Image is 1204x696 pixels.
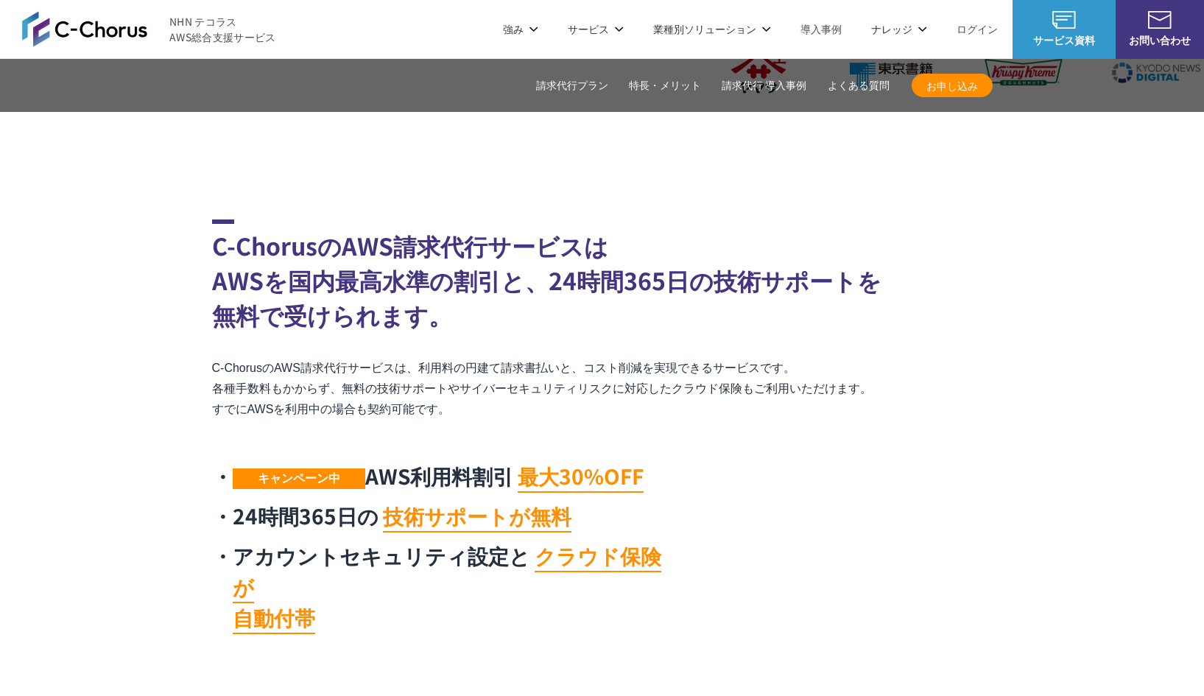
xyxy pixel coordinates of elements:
img: ファンコミュニケーションズ [243,116,361,175]
img: 国境なき医師団 [773,116,891,175]
mark: クラウド保険が 自動付帯 [233,541,661,634]
p: 強み [503,21,538,37]
a: お申し込み [912,74,993,97]
img: フジモトHD [434,43,552,102]
img: 東京書籍 [832,43,950,102]
p: C-ChorusのAWS請求代行サービスは、利用料の円建て請求書払いと、コスト削減を実現できるサービスです。 各種手数料もかからず、無料の技術サポートやサイバーセキュリティリスクに対応したクラウ... [212,358,993,420]
img: 住友生命保険相互 [302,43,420,102]
a: AWS総合支援サービス C-Chorus NHN テコラスAWS総合支援サービス [22,11,276,46]
img: ヤマサ醤油 [700,43,817,102]
p: 業種別ソリューション [653,21,771,37]
span: お申し込み [912,78,993,94]
img: ミズノ [169,43,287,102]
li: 24時間365日の [212,500,676,531]
img: スペースシャワー [110,116,228,175]
li: アカウントセキュリティ設定と [212,540,676,633]
img: AWS総合支援サービス C-Chorus サービス資料 [1052,11,1076,29]
mark: 技術サポートが無料 [383,501,571,532]
img: 三菱地所 [37,43,155,102]
a: ログイン [957,21,998,37]
img: エイチーム [376,116,493,175]
li: AWS利用料割引 [212,460,676,491]
a: よくある質問 [828,78,890,94]
img: クリスピー・クリーム・ドーナツ [965,43,1082,102]
p: ナレッジ [871,21,927,37]
img: エアトリ [567,43,685,102]
a: 請求代行プラン [536,78,608,94]
span: NHN テコラス AWS総合支援サービス [169,14,276,45]
img: 世界貿易センタービルディング [508,116,626,175]
h2: C-ChorusのAWS請求代行サービスは AWSを国内最高水準の割引と、24時間365日の技術サポートを 無料で受けられます。 [212,219,993,332]
span: お問い合わせ [1116,32,1204,48]
img: 慶應義塾 [1038,116,1156,175]
p: サービス [568,21,624,37]
a: 請求代行 導入事例 [722,78,807,94]
img: 日本財団 [906,116,1024,175]
a: 特長・メリット [629,78,701,94]
img: お問い合わせ [1148,11,1172,29]
span: サービス資料 [1013,32,1116,48]
img: AWS総合支援サービス C-Chorus [22,11,147,46]
mark: 最大30%OFF [518,461,644,493]
img: クリーク・アンド・リバー [641,116,758,175]
a: 導入事例 [800,21,842,37]
span: キャンペーン中 [233,468,365,489]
